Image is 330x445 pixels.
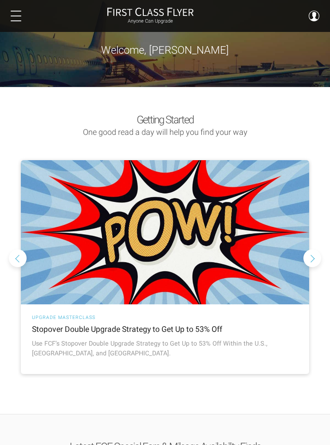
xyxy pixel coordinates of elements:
[137,114,193,126] span: Getting Started
[9,249,27,267] button: Previous slide
[101,44,229,56] span: Welcome, [PERSON_NAME]
[32,339,298,358] p: Use FCF’s Stopover Double Upgrade Strategy to Get Up to 53% Off Within the U.S., [GEOGRAPHIC_DATA...
[107,7,194,16] img: First Class Flyer
[32,324,298,335] h2: Stopover Double Upgrade Strategy to Get Up to 53% Off
[21,160,309,374] a: UPGRADE MASTERCLASS Stopover Double Upgrade Strategy to Get Up to 53% Off Use FCF’s Stopover Doub...
[107,18,194,24] small: Anyone Can Upgrade
[107,7,194,25] a: First Class FlyerAnyone Can Upgrade
[83,127,247,137] span: One good read a day will help you find your way
[303,249,321,267] button: Next slide
[32,315,298,320] h3: UPGRADE MASTERCLASS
